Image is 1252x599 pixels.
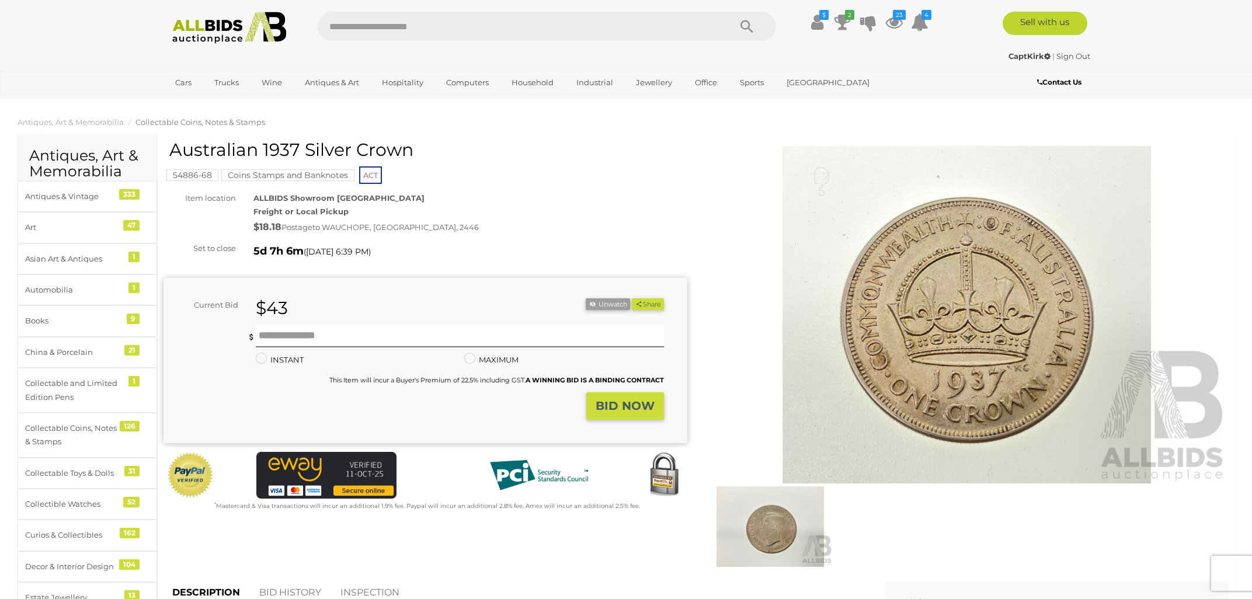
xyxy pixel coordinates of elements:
a: Curios & Collectibles 162 [18,520,157,551]
a: Collectable Coins, Notes & Stamps [135,117,265,127]
a: Asian Art & Antiques 1 [18,243,157,274]
span: [DATE] 6:39 PM [306,246,368,257]
strong: CaptKirk [1008,51,1051,61]
small: Mastercard & Visa transactions will incur an additional 1.9% fee. Paypal will incur an additional... [214,502,640,510]
div: Books [25,314,121,328]
a: Household [504,73,561,92]
span: to WAUCHOPE, [GEOGRAPHIC_DATA], 2446 [312,222,479,232]
div: 1 [128,252,140,262]
img: eWAY Payment Gateway [256,452,397,499]
a: Jewellery [628,73,680,92]
a: $ [808,12,826,33]
a: Automobilia 1 [18,274,157,305]
strong: $43 [256,297,288,319]
a: Decor & Interior Design 104 [18,551,157,582]
div: Collectable and Limited Edition Pens [25,377,121,404]
button: Search [718,12,776,41]
div: 9 [127,314,140,324]
img: PCI DSS compliant [481,452,597,499]
a: Art 47 [18,212,157,243]
i: 2 [845,10,854,20]
strong: ALLBIDS Showroom [GEOGRAPHIC_DATA] [253,193,425,203]
a: China & Porcelain 21 [18,337,157,368]
a: Wine [254,73,290,92]
a: Collectible Watches 52 [18,489,157,520]
label: INSTANT [256,353,304,367]
div: Postage [253,219,687,236]
div: Asian Art & Antiques [25,252,121,266]
b: Contact Us [1037,78,1081,86]
h1: Australian 1937 Silver Crown [169,140,684,159]
img: Australian 1937 Silver Crown [705,146,1229,483]
a: 54886-68 [166,170,218,180]
a: Coins Stamps and Banknotes [221,170,354,180]
div: 47 [123,220,140,231]
div: Collectible Watches [25,497,121,511]
i: 4 [921,10,931,20]
div: 31 [124,466,140,476]
a: Sign Out [1056,51,1090,61]
div: Collectable Coins, Notes & Stamps [25,422,121,449]
div: Antiques & Vintage [25,190,121,203]
div: 1 [128,376,140,386]
div: Automobilia [25,283,121,297]
a: Collectable Toys & Dolls 31 [18,458,157,489]
a: 2 [834,12,851,33]
div: 162 [120,528,140,538]
a: Antiques, Art & Memorabilia [18,117,124,127]
i: $ [819,10,829,20]
div: 1 [128,283,140,293]
small: This Item will incur a Buyer's Premium of 22.5% including GST. [329,376,664,384]
img: Secured by Rapid SSL [641,452,687,499]
label: MAXIMUM [464,353,519,367]
a: Sports [732,73,771,92]
span: | [1052,51,1055,61]
a: 23 [885,12,903,33]
a: Computers [439,73,496,92]
strong: 5d 7h 6m [253,245,304,257]
b: A WINNING BID IS A BINDING CONTRACT [526,376,664,384]
strong: $18.18 [253,221,281,232]
img: Australian 1937 Silver Crown [708,486,833,567]
a: CaptKirk [1008,51,1052,61]
img: Allbids.com.au [166,12,293,44]
strong: BID NOW [596,399,655,413]
div: China & Porcelain [25,346,121,359]
div: Set to close [155,242,245,255]
img: Official PayPal Seal [166,452,214,499]
div: Collectable Toys & Dolls [25,466,121,480]
div: 126 [120,421,140,431]
strong: Freight or Local Pickup [253,207,349,216]
div: 52 [123,497,140,507]
button: BID NOW [586,392,664,420]
div: 21 [124,345,140,356]
a: Antiques & Art [297,73,367,92]
i: 23 [893,10,906,20]
h2: Antiques, Art & Memorabilia [29,148,145,180]
div: Art [25,221,121,234]
a: Industrial [569,73,621,92]
a: Trucks [207,73,246,92]
li: Unwatch this item [586,298,630,311]
a: 4 [911,12,928,33]
div: 333 [119,189,140,200]
a: [GEOGRAPHIC_DATA] [779,73,877,92]
button: Unwatch [586,298,630,311]
div: Decor & Interior Design [25,560,121,573]
a: Office [687,73,725,92]
mark: Coins Stamps and Banknotes [221,169,354,181]
a: Antiques & Vintage 333 [18,181,157,212]
div: Item location [155,191,245,205]
a: Collectable and Limited Edition Pens 1 [18,368,157,413]
a: Books 9 [18,305,157,336]
button: Share [632,298,664,311]
span: ACT [359,166,382,184]
a: Sell with us [1003,12,1087,35]
div: Curios & Collectibles [25,528,121,542]
a: Collectable Coins, Notes & Stamps 126 [18,413,157,458]
a: Cars [168,73,199,92]
span: ( ) [304,247,371,256]
mark: 54886-68 [166,169,218,181]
